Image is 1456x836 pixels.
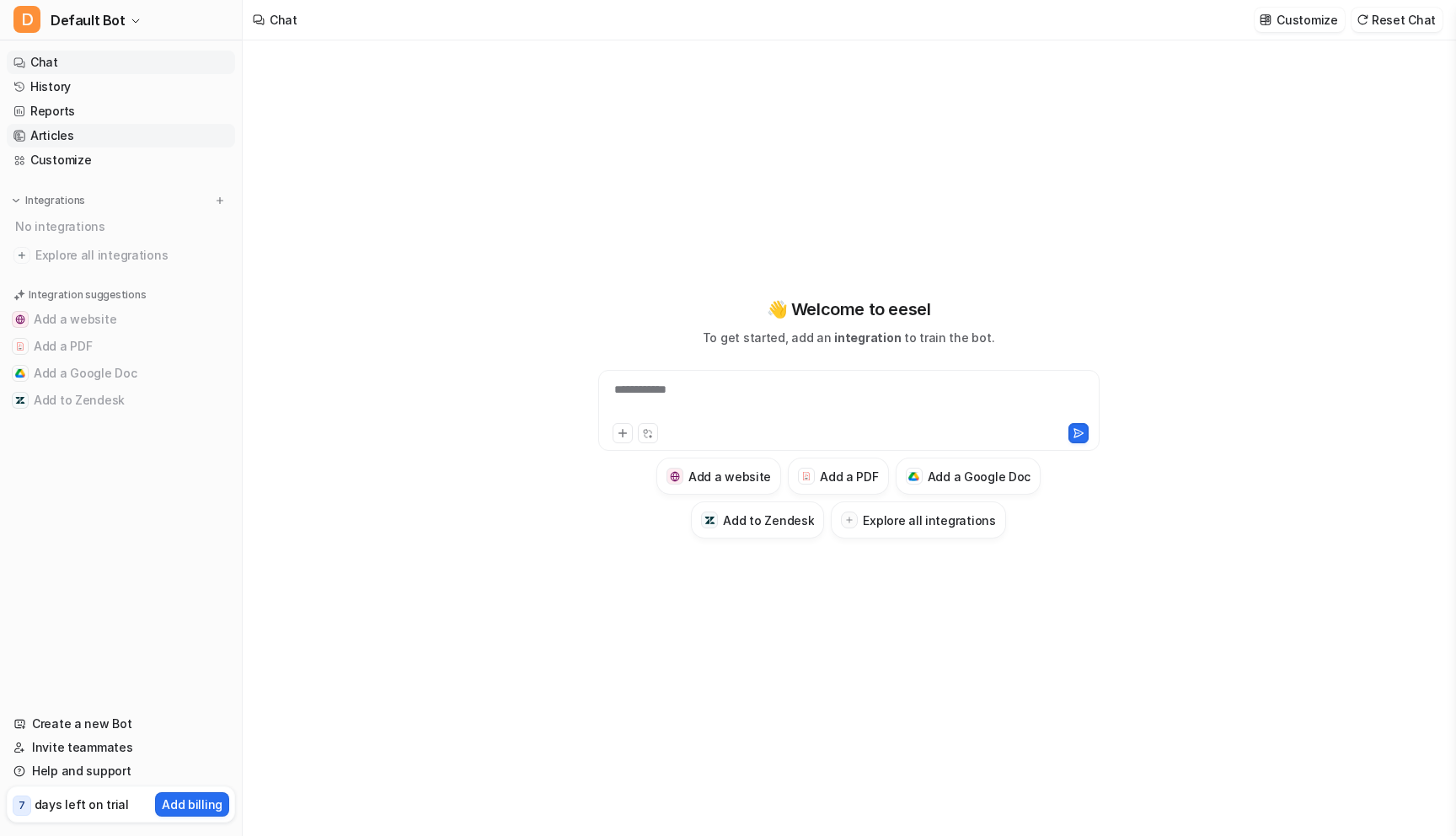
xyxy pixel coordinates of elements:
button: Add a Google DocAdd a Google Doc [7,360,235,387]
button: Add a PDFAdd a PDF [788,458,888,495]
button: Integrations [7,192,90,209]
h3: Explore all integrations [863,512,995,529]
p: Integrations [25,194,85,207]
button: Customize [1255,8,1344,32]
img: customize [1260,13,1271,26]
p: To get started, add an to train the bot. [703,329,994,346]
img: Add a Google Doc [15,368,25,378]
button: Add to ZendeskAdd to Zendesk [691,501,824,539]
button: Add a PDFAdd a PDF [7,333,235,360]
img: Add a PDF [15,341,25,351]
div: No integrations [10,212,235,240]
p: Customize [1277,11,1337,29]
p: 7 [19,798,25,813]
div: Chat [270,11,297,29]
p: days left on trial [35,796,129,813]
button: Add to ZendeskAdd to Zendesk [7,387,235,414]
span: Default Bot [51,8,126,32]
img: menu_add.svg [214,195,226,206]
img: reset [1357,13,1368,26]
a: Help and support [7,759,235,783]
a: Chat [7,51,235,74]
a: Customize [7,148,235,172]
span: integration [834,330,901,345]
button: Add a Google DocAdd a Google Doc [896,458,1041,495]
button: Explore all integrations [831,501,1005,539]
span: Explore all integrations [35,242,228,269]
img: Add to Zendesk [704,515,715,526]
button: Reset Chat [1352,8,1443,32]
h3: Add a PDF [820,468,878,485]
a: Create a new Bot [7,712,235,736]
img: Add a Google Doc [908,472,919,482]
a: Invite teammates [7,736,235,759]
a: Reports [7,99,235,123]
img: Add a website [670,471,681,482]
p: 👋 Welcome to eesel [767,297,931,322]
h3: Add a Google Doc [928,468,1031,485]
img: expand menu [10,195,22,206]
button: Add a websiteAdd a website [656,458,781,495]
h3: Add to Zendesk [723,512,814,529]
span: D [13,6,40,33]
h3: Add a website [688,468,771,485]
p: Add billing [162,796,222,813]
img: Add a website [15,314,25,324]
button: Add a websiteAdd a website [7,306,235,333]
a: Articles [7,124,235,147]
button: Add billing [155,792,229,817]
a: Explore all integrations [7,244,235,267]
img: Add a PDF [801,471,812,481]
img: explore all integrations [13,247,30,264]
img: Add to Zendesk [15,395,25,405]
p: Integration suggestions [29,287,146,303]
a: History [7,75,235,99]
